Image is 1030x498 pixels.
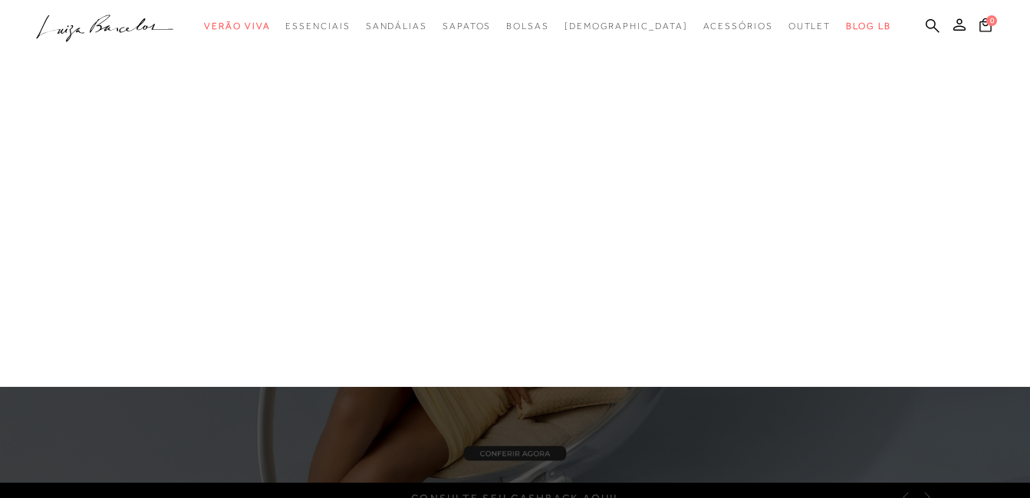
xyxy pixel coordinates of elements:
span: Sandálias [366,21,427,31]
a: categoryNavScreenReaderText [443,12,491,41]
a: categoryNavScreenReaderText [366,12,427,41]
a: categoryNavScreenReaderText [285,12,350,41]
a: categoryNavScreenReaderText [788,12,831,41]
a: categoryNavScreenReaderText [204,12,270,41]
a: noSubCategoriesText [564,12,688,41]
span: Sapatos [443,21,491,31]
a: categoryNavScreenReaderText [703,12,773,41]
span: [DEMOGRAPHIC_DATA] [564,21,688,31]
span: Verão Viva [204,21,270,31]
a: categoryNavScreenReaderText [506,12,549,41]
span: Bolsas [506,21,549,31]
span: Essenciais [285,21,350,31]
span: 0 [986,15,997,26]
button: 0 [975,17,996,38]
span: BLOG LB [846,21,890,31]
span: Acessórios [703,21,773,31]
span: Outlet [788,21,831,31]
a: BLOG LB [846,12,890,41]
